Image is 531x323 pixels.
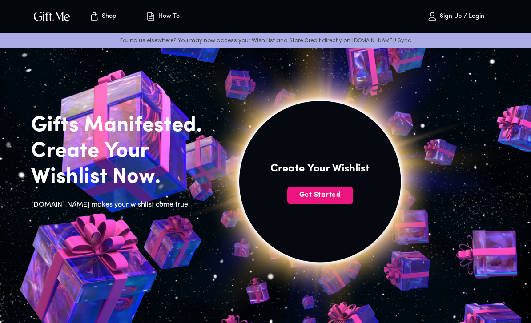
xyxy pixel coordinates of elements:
[31,113,216,139] h2: Gifts Manifested.
[156,13,180,20] p: How To
[78,2,127,31] button: Store page
[31,199,216,211] h6: [DOMAIN_NAME] makes your wishlist come true.
[7,36,524,44] p: Found us elsewhere? You may now access your Wish List and Store Credit directly on [DOMAIN_NAME]!
[398,36,411,44] a: Sync
[32,10,72,23] img: GiftMe Logo
[31,164,216,190] h2: Wishlist Now.
[145,11,156,22] img: how-to.svg
[287,190,353,200] span: Get Started
[31,11,73,22] button: GiftMe Logo
[411,2,500,31] button: Sign Up / Login
[438,13,484,20] p: Sign Up / Login
[287,187,353,204] button: Get Started
[100,13,117,20] p: Shop
[31,139,216,164] h2: Create Your
[138,2,187,31] button: How To
[270,162,370,176] h4: Create Your Wishlist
